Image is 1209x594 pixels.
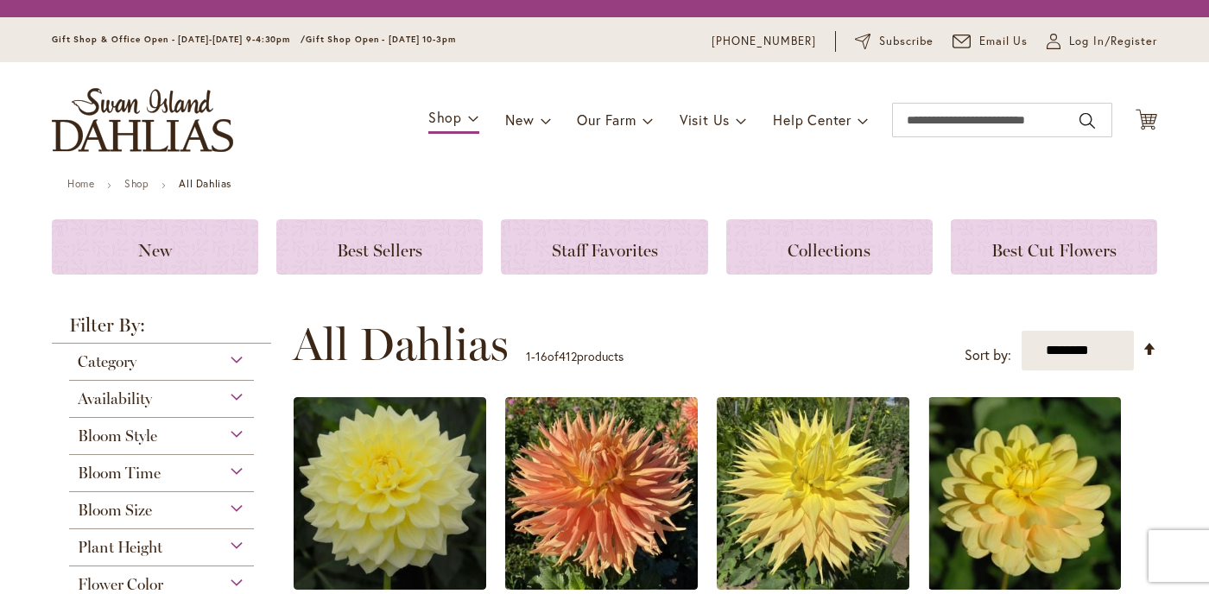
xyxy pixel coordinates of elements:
[124,177,149,190] a: Shop
[294,577,486,593] a: A-Peeling
[559,348,577,364] span: 412
[717,577,909,593] a: AC Jeri
[505,397,698,590] img: AC BEN
[928,397,1121,590] img: AHOY MATEY
[67,177,94,190] a: Home
[52,219,258,275] a: New
[428,108,462,126] span: Shop
[879,33,934,50] span: Subscribe
[294,397,486,590] img: A-Peeling
[306,34,456,45] span: Gift Shop Open - [DATE] 10-3pm
[552,240,658,261] span: Staff Favorites
[501,219,707,275] a: Staff Favorites
[78,352,136,371] span: Category
[788,240,870,261] span: Collections
[855,33,934,50] a: Subscribe
[52,316,271,344] strong: Filter By:
[526,348,531,364] span: 1
[78,427,157,445] span: Bloom Style
[78,389,152,408] span: Availability
[505,577,698,593] a: AC BEN
[965,339,1011,371] label: Sort by:
[526,343,623,370] p: - of products
[1047,33,1157,50] a: Log In/Register
[773,111,851,129] span: Help Center
[717,397,909,590] img: AC Jeri
[179,177,231,190] strong: All Dahlias
[52,88,233,152] a: store logo
[276,219,483,275] a: Best Sellers
[78,538,162,557] span: Plant Height
[928,577,1121,593] a: AHOY MATEY
[712,33,816,50] a: [PHONE_NUMBER]
[535,348,548,364] span: 16
[951,219,1157,275] a: Best Cut Flowers
[979,33,1029,50] span: Email Us
[52,34,306,45] span: Gift Shop & Office Open - [DATE]-[DATE] 9-4:30pm /
[577,111,636,129] span: Our Farm
[991,240,1117,261] span: Best Cut Flowers
[78,464,161,483] span: Bloom Time
[138,240,172,261] span: New
[953,33,1029,50] a: Email Us
[726,219,933,275] a: Collections
[680,111,730,129] span: Visit Us
[337,240,422,261] span: Best Sellers
[293,319,509,370] span: All Dahlias
[78,501,152,520] span: Bloom Size
[78,575,163,594] span: Flower Color
[1069,33,1157,50] span: Log In/Register
[505,111,534,129] span: New
[1079,107,1095,135] button: Search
